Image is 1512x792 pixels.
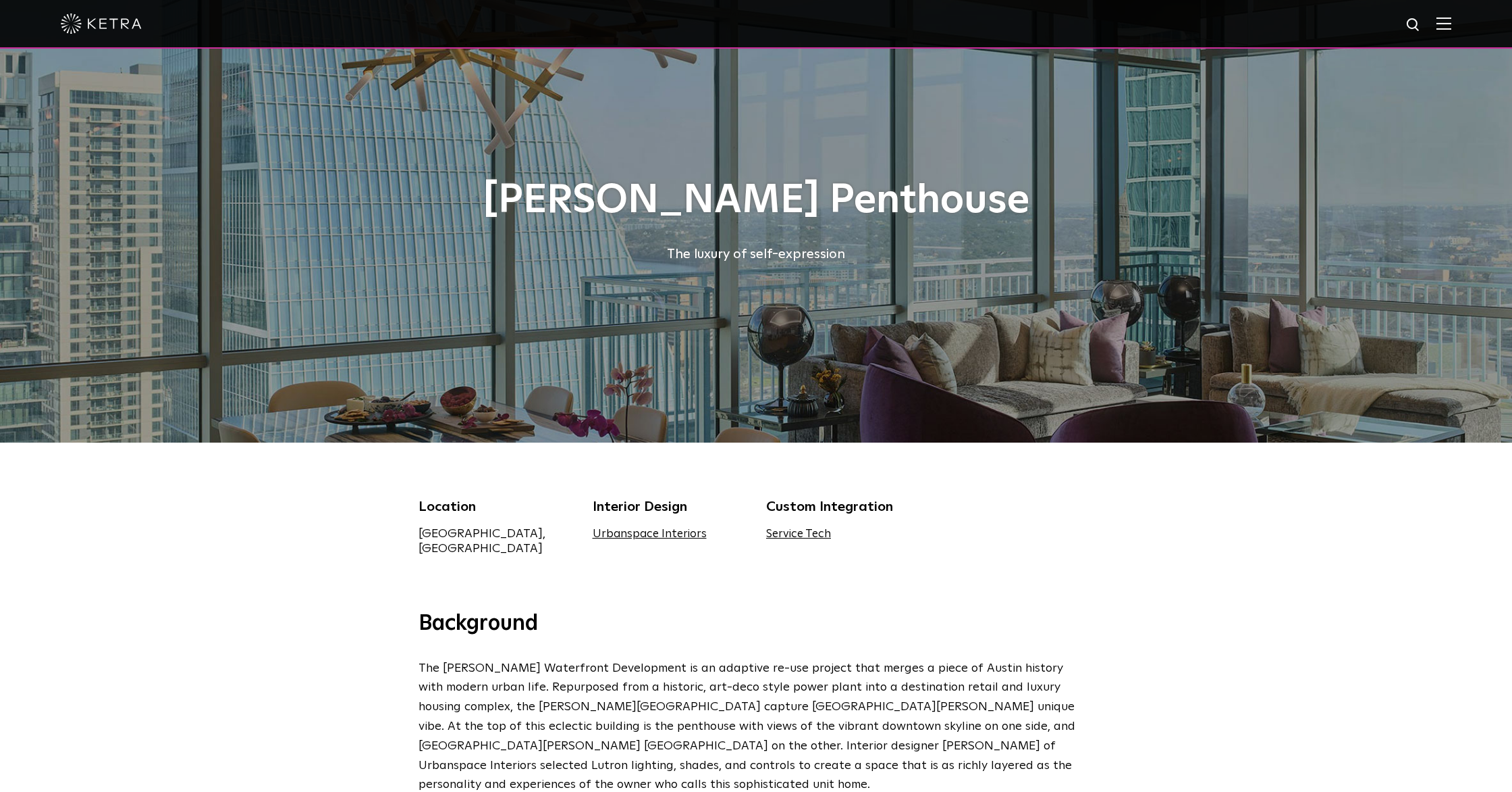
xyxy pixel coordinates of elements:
[766,497,920,517] div: Custom Integration
[1436,17,1451,30] img: Hamburger%20Nav.svg
[766,528,831,540] a: Service Tech
[418,610,1093,639] h3: Background
[61,14,142,34] img: ketra-logo-2019-white
[593,497,747,517] div: Interior Design
[418,178,1093,223] h1: [PERSON_NAME] Penthouse
[1405,17,1422,34] img: search icon
[418,243,1093,265] div: The luxury of self-expression
[418,526,572,556] div: [GEOGRAPHIC_DATA], [GEOGRAPHIC_DATA]
[418,497,572,517] div: Location
[593,528,707,540] a: Urbanspace Interiors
